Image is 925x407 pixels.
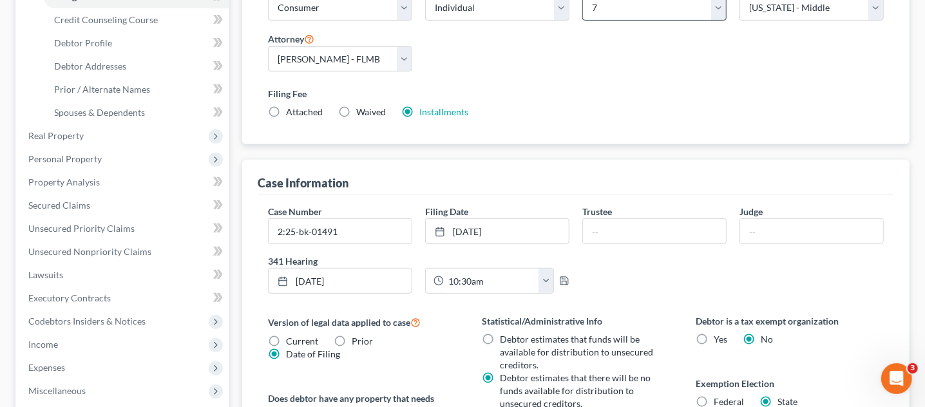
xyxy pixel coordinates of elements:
[714,334,727,345] span: Yes
[444,269,539,293] input: -- : --
[286,106,323,117] span: Attached
[740,219,883,243] input: --
[739,205,763,218] label: Judge
[269,219,412,243] input: Enter case number...
[696,314,884,328] label: Debtor is a tax exempt organization
[28,385,86,396] span: Miscellaneous
[262,254,576,268] label: 341 Hearing
[582,205,612,218] label: Trustee
[54,37,112,48] span: Debtor Profile
[54,107,145,118] span: Spouses & Dependents
[28,292,111,303] span: Executory Contracts
[28,153,102,164] span: Personal Property
[777,396,797,407] span: State
[28,130,84,141] span: Real Property
[268,31,314,46] label: Attorney
[54,14,158,25] span: Credit Counseling Course
[482,314,670,328] label: Statistical/Administrative Info
[28,339,58,350] span: Income
[28,246,151,257] span: Unsecured Nonpriority Claims
[268,314,456,330] label: Version of legal data applied to case
[268,87,884,100] label: Filing Fee
[881,363,912,394] iframe: Intercom live chat
[714,396,744,407] span: Federal
[761,334,773,345] span: No
[28,362,65,373] span: Expenses
[28,269,63,280] span: Lawsuits
[286,336,318,346] span: Current
[44,8,229,32] a: Credit Counseling Course
[44,101,229,124] a: Spouses & Dependents
[18,240,229,263] a: Unsecured Nonpriority Claims
[18,263,229,287] a: Lawsuits
[18,171,229,194] a: Property Analysis
[352,336,373,346] span: Prior
[44,32,229,55] a: Debtor Profile
[286,348,340,359] span: Date of Filing
[908,363,918,374] span: 3
[419,106,468,117] a: Installments
[583,219,726,243] input: --
[54,61,126,71] span: Debtor Addresses
[44,55,229,78] a: Debtor Addresses
[426,219,569,243] a: [DATE]
[54,84,150,95] span: Prior / Alternate Names
[696,377,884,390] label: Exemption Election
[28,176,100,187] span: Property Analysis
[28,200,90,211] span: Secured Claims
[269,269,412,293] a: [DATE]
[425,205,468,218] label: Filing Date
[356,106,386,117] span: Waived
[18,217,229,240] a: Unsecured Priority Claims
[500,334,653,370] span: Debtor estimates that funds will be available for distribution to unsecured creditors.
[268,205,322,218] label: Case Number
[28,316,146,327] span: Codebtors Insiders & Notices
[44,78,229,101] a: Prior / Alternate Names
[258,175,348,191] div: Case Information
[28,223,135,234] span: Unsecured Priority Claims
[18,194,229,217] a: Secured Claims
[18,287,229,310] a: Executory Contracts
